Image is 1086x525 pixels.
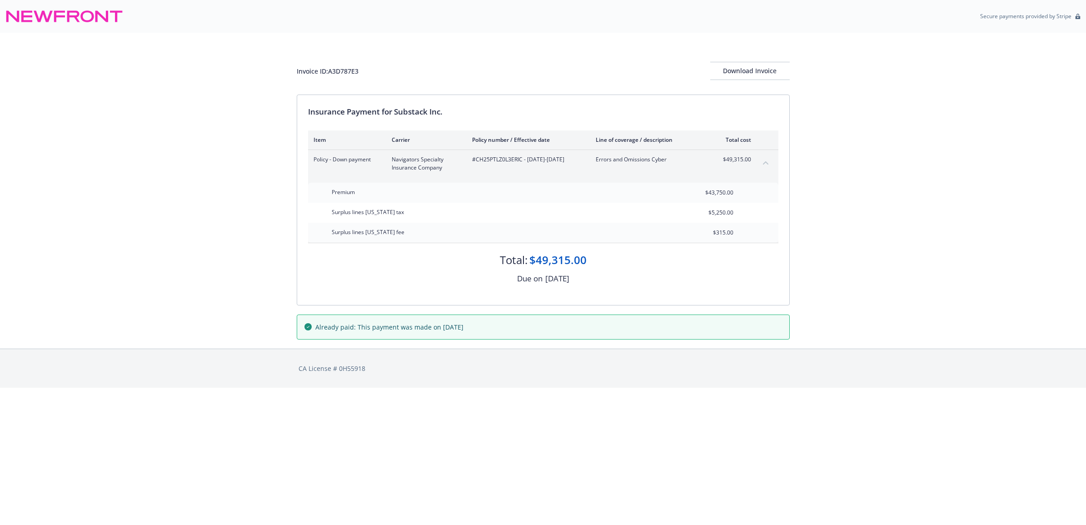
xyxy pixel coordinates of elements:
button: collapse content [758,155,773,170]
div: Insurance Payment for Substack Inc. [308,106,778,118]
span: Premium [332,188,355,196]
div: Line of coverage / description [596,136,702,144]
div: Carrier [392,136,458,144]
p: Secure payments provided by Stripe [980,12,1071,20]
input: 0.00 [680,186,739,200]
div: Download Invoice [710,62,790,80]
input: 0.00 [680,206,739,220]
div: Policy number / Effective date [472,136,581,144]
div: Due on [517,273,543,285]
span: Errors and Omissions Cyber [596,155,702,164]
span: Policy - Down payment [314,155,377,164]
div: [DATE] [545,273,569,285]
div: CA License # 0H55918 [299,364,788,373]
span: Surplus lines [US_STATE] tax [332,208,404,216]
div: $49,315.00 [529,252,587,268]
div: Total cost [717,136,751,144]
div: Policy - Down paymentNavigators Specialty Insurance Company#CH25PTLZ0L3ERIC - [DATE]-[DATE]Errors... [308,150,778,177]
span: Already paid: This payment was made on [DATE] [315,322,463,332]
span: Surplus lines [US_STATE] fee [332,228,404,236]
span: #CH25PTLZ0L3ERIC - [DATE]-[DATE] [472,155,581,164]
button: Download Invoice [710,62,790,80]
div: Invoice ID: A3D787E3 [297,66,359,76]
div: Item [314,136,377,144]
span: Navigators Specialty Insurance Company [392,155,458,172]
div: Total: [500,252,528,268]
span: $49,315.00 [717,155,751,164]
input: 0.00 [680,226,739,240]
